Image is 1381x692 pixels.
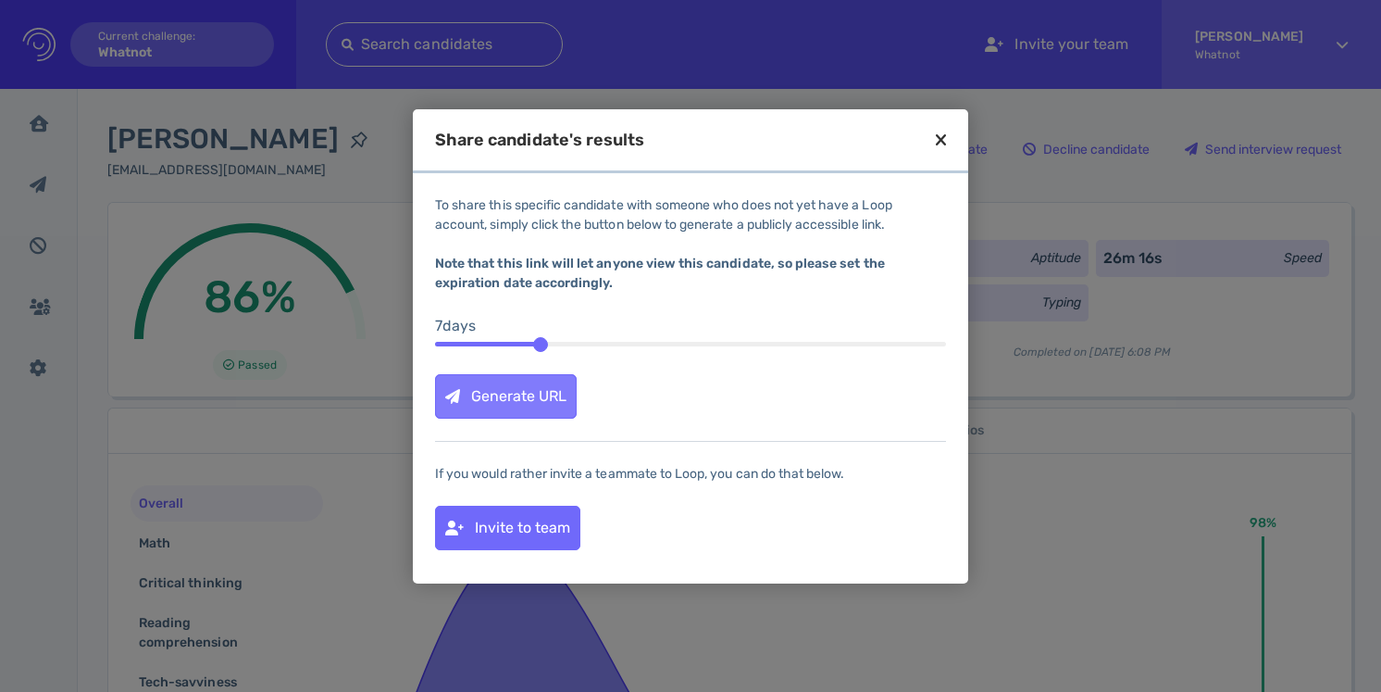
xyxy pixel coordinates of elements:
div: If you would rather invite a teammate to Loop, you can do that below. [435,464,946,484]
div: Invite to team [436,507,579,549]
button: Invite to team [435,506,580,550]
div: 7 day s [435,315,946,337]
div: Share candidate's results [435,132,644,148]
button: Generate URL [435,374,577,419]
b: Note that this link will let anyone view this candidate, so please set the expiration date accord... [435,256,885,291]
div: To share this specific candidate with someone who does not yet have a Loop account, simply click ... [435,195,946,293]
div: Generate URL [436,375,576,418]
